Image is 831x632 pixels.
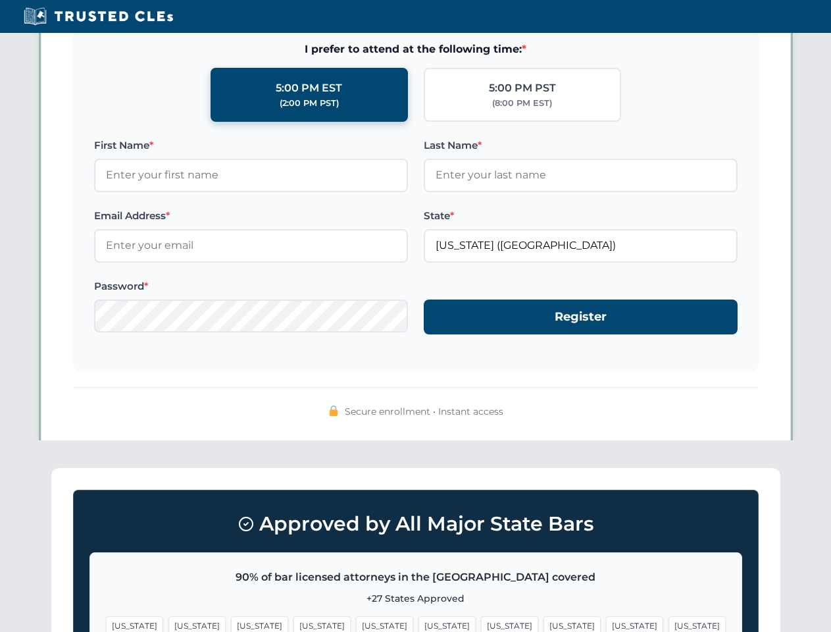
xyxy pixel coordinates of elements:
[345,404,503,419] span: Secure enrollment • Instant access
[94,208,408,224] label: Email Address
[489,80,556,97] div: 5:00 PM PST
[280,97,339,110] div: (2:00 PM PST)
[424,138,738,153] label: Last Name
[94,159,408,192] input: Enter your first name
[106,591,726,606] p: +27 States Approved
[276,80,342,97] div: 5:00 PM EST
[94,229,408,262] input: Enter your email
[89,506,742,542] h3: Approved by All Major State Bars
[94,278,408,294] label: Password
[328,406,339,416] img: 🔒
[94,41,738,58] span: I prefer to attend at the following time:
[424,300,738,334] button: Register
[424,229,738,262] input: Florida (FL)
[20,7,177,26] img: Trusted CLEs
[106,569,726,586] p: 90% of bar licensed attorneys in the [GEOGRAPHIC_DATA] covered
[424,208,738,224] label: State
[424,159,738,192] input: Enter your last name
[492,97,552,110] div: (8:00 PM EST)
[94,138,408,153] label: First Name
